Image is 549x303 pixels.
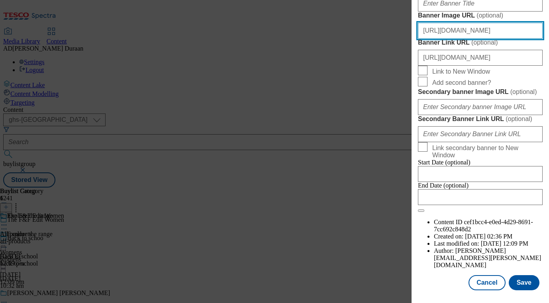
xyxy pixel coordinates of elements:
li: Created on: [434,233,543,240]
button: Save [509,275,539,290]
input: Enter Secondary banner Image URL [418,99,543,115]
span: ( optional ) [510,88,537,95]
span: Add second banner? [432,79,491,86]
li: Last modified on: [434,240,543,247]
span: Link to New Window [432,68,490,75]
span: [PERSON_NAME][EMAIL_ADDRESS][PERSON_NAME][DOMAIN_NAME] [434,247,541,268]
li: Author: [434,247,543,269]
li: Content ID [434,219,543,233]
label: Secondary banner Image URL [418,88,543,96]
button: Cancel [469,275,505,290]
input: Enter Secondary Banner Link URL [418,126,543,142]
span: ( optional ) [471,39,498,46]
label: Banner Image URL [418,12,543,20]
span: Link secondary banner to New Window [432,145,539,159]
input: Enter Date [418,166,543,182]
label: Banner Link URL [418,39,543,47]
span: ( optional ) [506,115,532,122]
span: [DATE] 02:36 PM [465,233,512,240]
span: End Date (optional) [418,182,469,189]
span: Start Date (optional) [418,159,471,166]
input: Enter Date [418,189,543,205]
label: Secondary Banner Link URL [418,115,543,123]
span: [DATE] 12:09 PM [481,240,528,247]
input: Enter Banner Image URL [418,23,543,39]
input: Enter Banner Link URL [418,50,543,66]
span: ( optional ) [476,12,503,19]
span: cef1bcc4-e0ed-4d29-8691-7cc692c848d2 [434,219,533,233]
